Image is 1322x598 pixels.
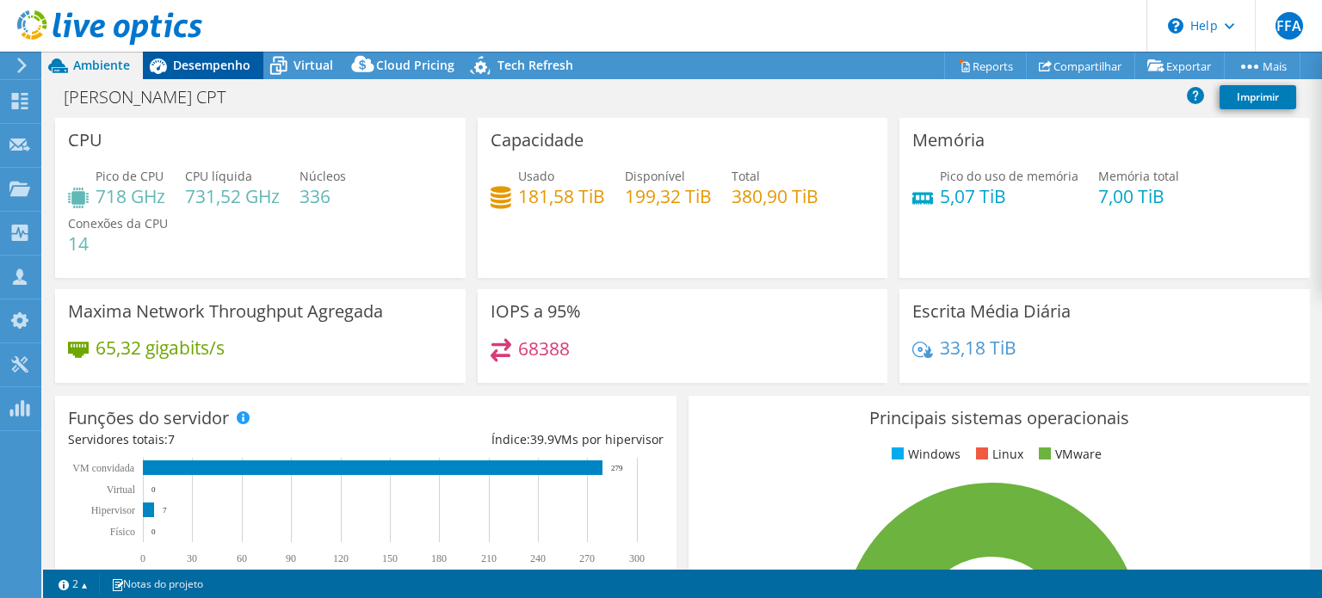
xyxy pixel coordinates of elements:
text: 270 [579,552,595,564]
text: 7 [163,506,167,515]
span: Cloud Pricing [376,57,454,73]
span: Virtual [293,57,333,73]
li: Linux [972,445,1023,464]
text: 279 [611,464,623,472]
span: Usado [518,168,554,184]
h4: 65,32 gigabits/s [96,338,225,357]
h4: 336 [300,187,346,206]
div: Índice: VMs por hipervisor [366,430,664,449]
span: CPU líquida [185,168,252,184]
span: Total [732,168,760,184]
h3: Principais sistemas operacionais [701,409,1297,428]
h4: 718 GHz [96,187,165,206]
text: 60 [237,552,247,564]
h4: 181,58 TiB [518,187,605,206]
div: Servidores totais: [68,430,366,449]
a: Notas do projeto [99,573,215,595]
h3: Escrita Média Diária [912,302,1071,321]
span: Memória total [1098,168,1179,184]
svg: \n [1168,18,1183,34]
span: Conexões da CPU [68,215,168,231]
a: 2 [46,573,100,595]
h3: Maxima Network Throughput Agregada [68,302,383,321]
h4: 5,07 TiB [940,187,1078,206]
text: 0 [151,485,156,494]
h4: 14 [68,234,168,253]
span: Núcleos [300,168,346,184]
a: Mais [1224,52,1300,79]
h4: 380,90 TiB [732,187,819,206]
text: 210 [481,552,497,564]
span: Tech Refresh [497,57,573,73]
a: Imprimir [1220,85,1296,109]
span: FFA [1276,12,1303,40]
span: Pico de CPU [96,168,164,184]
li: VMware [1035,445,1102,464]
text: 120 [333,552,349,564]
h3: Memória [912,131,985,150]
text: Virtual [107,484,136,496]
text: 90 [286,552,296,564]
span: 7 [168,431,175,447]
a: Compartilhar [1026,52,1135,79]
text: 180 [431,552,447,564]
tspan: Físico [110,526,135,538]
li: Windows [887,445,961,464]
h1: [PERSON_NAME] CPT [56,88,252,107]
text: 300 [629,552,645,564]
h4: 199,32 TiB [625,187,712,206]
span: Disponível [625,168,685,184]
h3: CPU [68,131,102,150]
text: Hipervisor [91,504,135,516]
span: Desempenho [173,57,250,73]
h3: Capacidade [491,131,584,150]
text: 0 [140,552,145,564]
h4: 33,18 TiB [940,338,1016,357]
text: 150 [382,552,398,564]
span: 39.9 [530,431,554,447]
a: Reports [944,52,1027,79]
a: Exportar [1134,52,1225,79]
text: VM convidada [72,462,134,474]
h4: 68388 [518,339,570,358]
h3: Funções do servidor [68,409,229,428]
text: 0 [151,527,156,536]
span: Ambiente [73,57,130,73]
span: Pico do uso de memória [940,168,1078,184]
text: 240 [530,552,546,564]
h4: 7,00 TiB [1098,187,1179,206]
h4: 731,52 GHz [185,187,280,206]
h3: IOPS a 95% [491,302,581,321]
text: 30 [187,552,197,564]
